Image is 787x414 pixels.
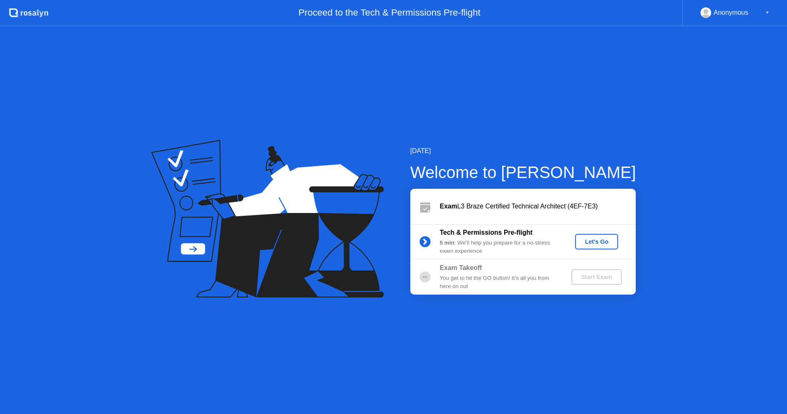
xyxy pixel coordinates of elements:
b: Exam [440,203,457,210]
div: Start Exam [575,274,619,280]
b: 5 min [440,240,455,246]
b: Tech & Permissions Pre-flight [440,229,532,236]
div: : We’ll help you prepare for a no-stress exam experience [440,239,558,256]
div: Anonymous [714,7,748,18]
div: You get to hit the GO button! It’s all you from here on out [440,274,558,291]
div: [DATE] [410,146,636,156]
button: Let's Go [575,234,618,249]
b: Exam Takeoff [440,264,482,271]
div: Let's Go [578,238,615,245]
div: L3 Braze Certified Technical Architect (4EF-7E3) [440,201,636,211]
div: ▼ [765,7,769,18]
button: Start Exam [571,269,622,285]
div: Welcome to [PERSON_NAME] [410,160,636,185]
